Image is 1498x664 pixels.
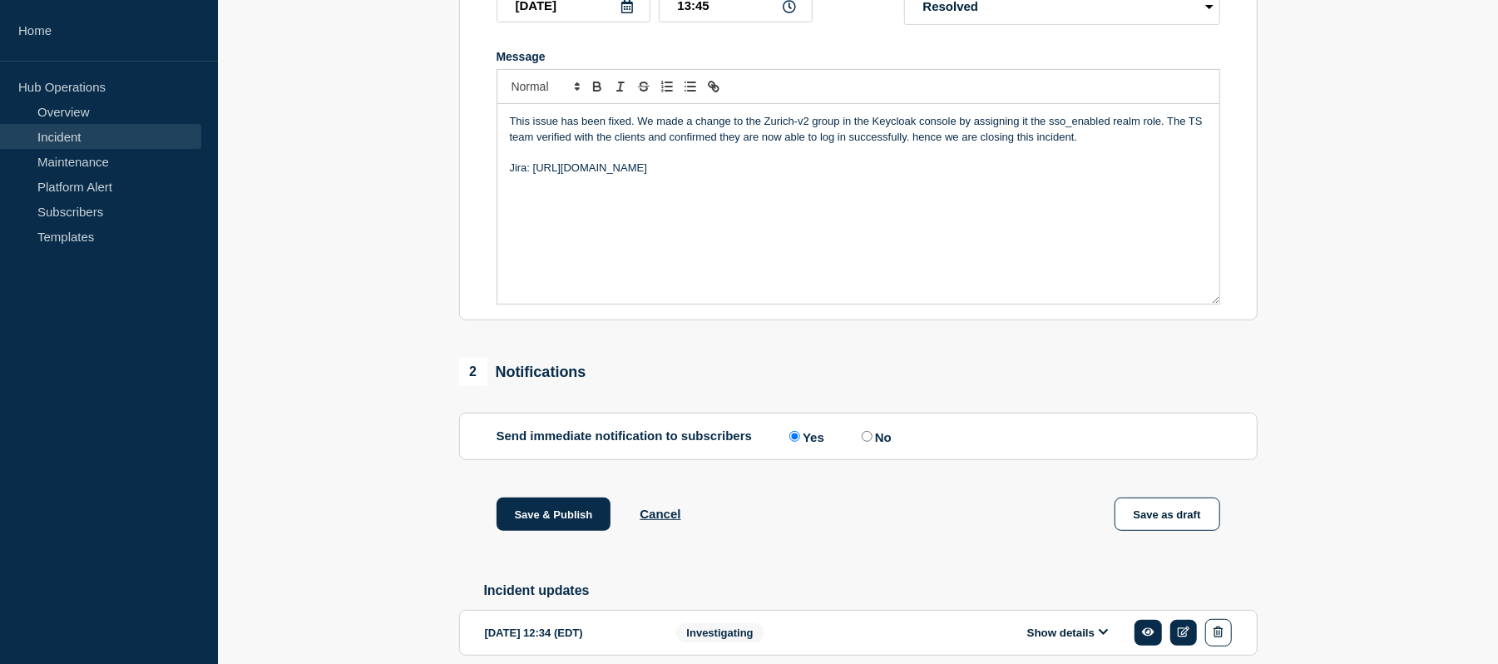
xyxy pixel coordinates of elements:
p: This issue has been fixed. We made a change to the Zurich-v2 group in the Keycloak console by ass... [510,114,1207,145]
div: Notifications [459,358,586,386]
span: Font size [504,77,586,97]
label: No [858,429,892,444]
button: Toggle bold text [586,77,609,97]
p: Jira: [URL][DOMAIN_NAME] [510,161,1207,176]
div: Message [497,50,1220,63]
button: Toggle strikethrough text [632,77,655,97]
button: Cancel [640,507,680,521]
p: Send immediate notification to subscribers [497,429,753,444]
label: Yes [785,429,824,444]
input: No [862,431,873,442]
span: Investigating [676,623,764,642]
div: Message [497,104,1219,304]
button: Toggle bulleted list [679,77,702,97]
button: Toggle ordered list [655,77,679,97]
input: Yes [789,431,800,442]
button: Show details [1022,626,1114,640]
div: Send immediate notification to subscribers [497,429,1220,444]
button: Save as draft [1115,498,1220,531]
div: [DATE] 12:34 (EDT) [485,619,651,647]
h2: Incident updates [484,583,1258,598]
span: 2 [459,358,487,386]
button: Save & Publish [497,498,611,531]
button: Toggle italic text [609,77,632,97]
button: Toggle link [702,77,725,97]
